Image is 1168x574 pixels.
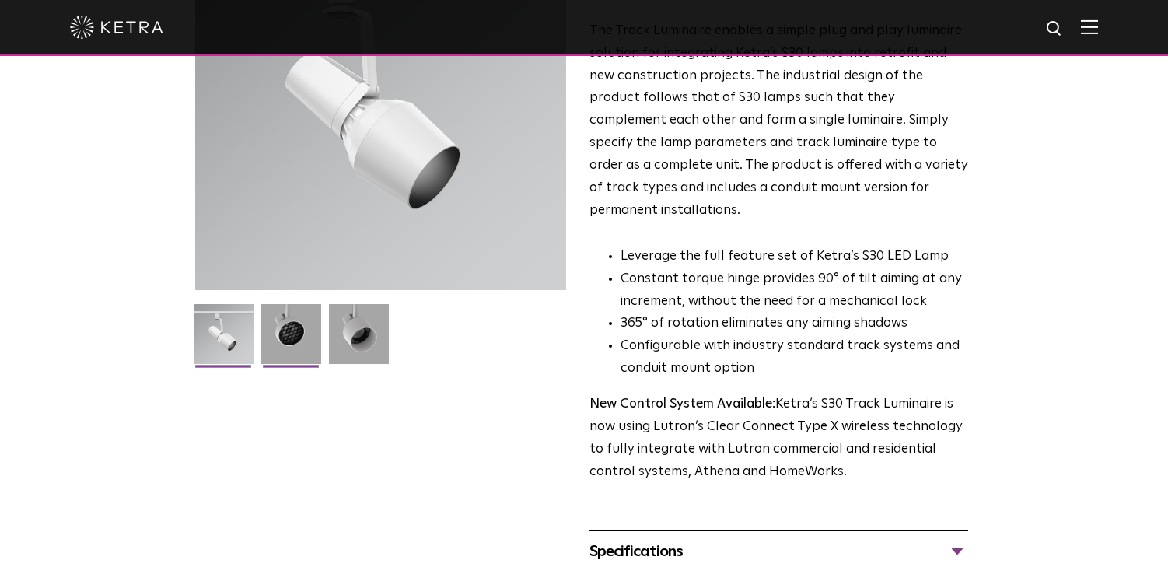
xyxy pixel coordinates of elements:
span: The Track Luminaire enables a simple plug and play luminaire solution for integrating Ketra’s S30... [589,24,968,217]
img: ketra-logo-2019-white [70,16,163,39]
li: Constant torque hinge provides 90° of tilt aiming at any increment, without the need for a mechan... [621,268,968,313]
img: search icon [1045,19,1065,39]
li: Configurable with industry standard track systems and conduit mount option [621,335,968,380]
img: 3b1b0dc7630e9da69e6b [261,304,321,376]
p: Ketra’s S30 Track Luminaire is now using Lutron’s Clear Connect Type X wireless technology to ful... [589,394,968,484]
img: Hamburger%20Nav.svg [1081,19,1098,34]
li: Leverage the full feature set of Ketra’s S30 LED Lamp [621,246,968,268]
li: 365° of rotation eliminates any aiming shadows [621,313,968,335]
img: 9e3d97bd0cf938513d6e [329,304,389,376]
div: Specifications [589,539,968,564]
strong: New Control System Available: [589,397,775,411]
img: S30-Track-Luminaire-2021-Web-Square [194,304,254,376]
